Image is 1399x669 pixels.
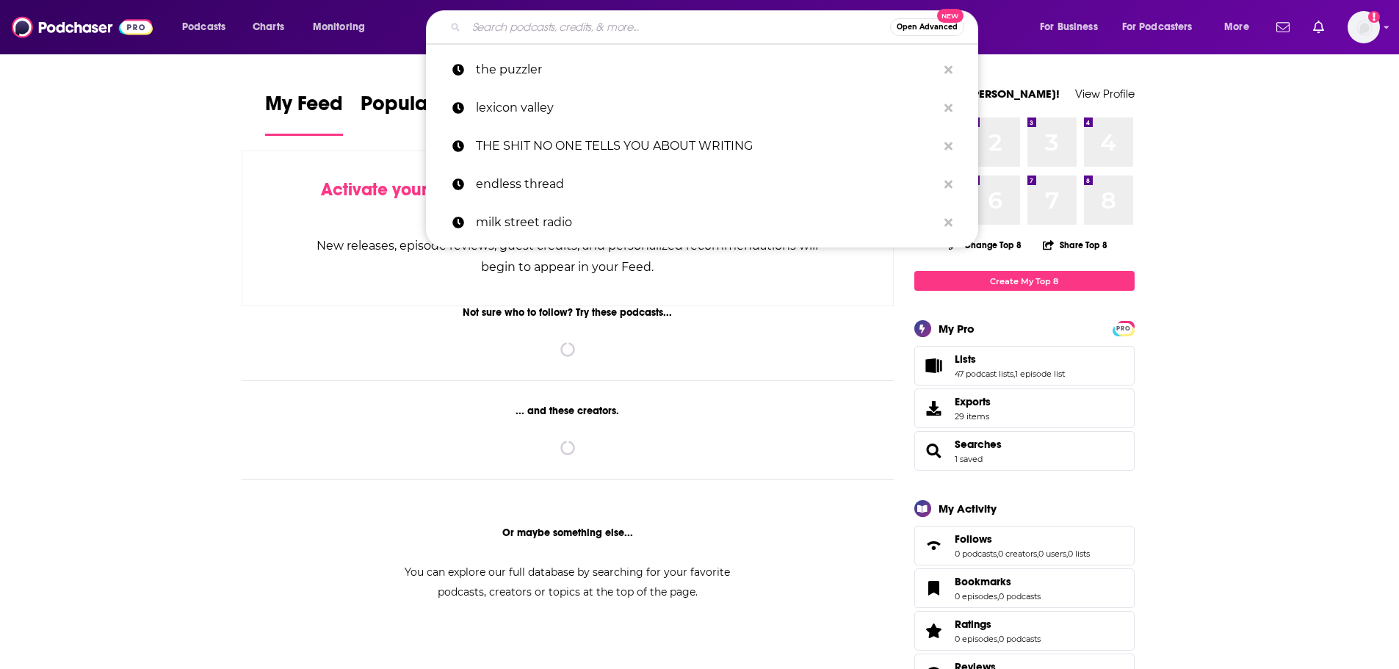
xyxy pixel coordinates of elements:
[1015,369,1065,379] a: 1 episode list
[1030,15,1116,39] button: open menu
[440,10,992,44] div: Search podcasts, credits, & more...
[1348,11,1380,43] button: Show profile menu
[476,89,937,127] p: lexicon valley
[1224,17,1249,37] span: More
[919,441,949,461] a: Searches
[313,17,365,37] span: Monitoring
[955,618,991,631] span: Ratings
[1115,322,1132,333] a: PRO
[919,535,949,556] a: Follows
[955,395,991,408] span: Exports
[914,87,1060,101] a: Welcome [PERSON_NAME]!
[1348,11,1380,43] span: Logged in as ereardon
[939,502,997,516] div: My Activity
[265,91,343,125] span: My Feed
[914,568,1135,608] span: Bookmarks
[426,165,978,203] a: endless thread
[303,15,384,39] button: open menu
[243,15,293,39] a: Charts
[361,91,485,125] span: Popular Feed
[361,91,485,136] a: Popular Feed
[1013,369,1015,379] span: ,
[1037,549,1038,559] span: ,
[476,51,937,89] p: the puzzler
[914,271,1135,291] a: Create My Top 8
[1307,15,1330,40] a: Show notifications dropdown
[476,127,937,165] p: THE SHIT NO ONE TELLS YOU ABOUT WRITING
[426,203,978,242] a: milk street radio
[919,355,949,376] a: Lists
[1038,549,1066,559] a: 0 users
[1113,15,1214,39] button: open menu
[316,235,820,278] div: New releases, episode reviews, guest credits, and personalized recommendations will begin to appe...
[242,405,894,417] div: ... and these creators.
[914,388,1135,428] a: Exports
[955,352,1065,366] a: Lists
[955,575,1011,588] span: Bookmarks
[955,352,976,366] span: Lists
[955,532,1090,546] a: Follows
[955,411,991,422] span: 29 items
[955,369,1013,379] a: 47 podcast lists
[955,549,997,559] a: 0 podcasts
[1068,549,1090,559] a: 0 lists
[919,398,949,419] span: Exports
[998,549,1037,559] a: 0 creators
[321,178,471,200] span: Activate your Feed
[997,591,999,601] span: ,
[940,236,1031,254] button: Change Top 8
[182,17,225,37] span: Podcasts
[476,203,937,242] p: milk street radio
[999,591,1041,601] a: 0 podcasts
[955,591,997,601] a: 0 episodes
[172,15,245,39] button: open menu
[1075,87,1135,101] a: View Profile
[1042,231,1108,259] button: Share Top 8
[242,527,894,539] div: Or maybe something else...
[12,13,153,41] img: Podchaser - Follow, Share and Rate Podcasts
[890,18,964,36] button: Open AdvancedNew
[997,634,999,644] span: ,
[476,165,937,203] p: endless thread
[939,322,975,336] div: My Pro
[253,17,284,37] span: Charts
[1122,17,1193,37] span: For Podcasters
[1040,17,1098,37] span: For Business
[999,634,1041,644] a: 0 podcasts
[242,306,894,319] div: Not sure who to follow? Try these podcasts...
[914,526,1135,565] span: Follows
[387,563,748,602] div: You can explore our full database by searching for your favorite podcasts, creators or topics at ...
[919,621,949,641] a: Ratings
[955,634,997,644] a: 0 episodes
[955,575,1041,588] a: Bookmarks
[316,179,820,222] div: by following Podcasts, Creators, Lists, and other Users!
[914,346,1135,386] span: Lists
[1348,11,1380,43] img: User Profile
[897,23,958,31] span: Open Advanced
[955,454,983,464] a: 1 saved
[914,611,1135,651] span: Ratings
[955,438,1002,451] a: Searches
[1115,323,1132,334] span: PRO
[426,89,978,127] a: lexicon valley
[265,91,343,136] a: My Feed
[1066,549,1068,559] span: ,
[955,618,1041,631] a: Ratings
[1270,15,1295,40] a: Show notifications dropdown
[914,431,1135,471] span: Searches
[1214,15,1268,39] button: open menu
[937,9,964,23] span: New
[919,578,949,599] a: Bookmarks
[426,127,978,165] a: THE SHIT NO ONE TELLS YOU ABOUT WRITING
[426,51,978,89] a: the puzzler
[997,549,998,559] span: ,
[466,15,890,39] input: Search podcasts, credits, & more...
[1368,11,1380,23] svg: Add a profile image
[955,532,992,546] span: Follows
